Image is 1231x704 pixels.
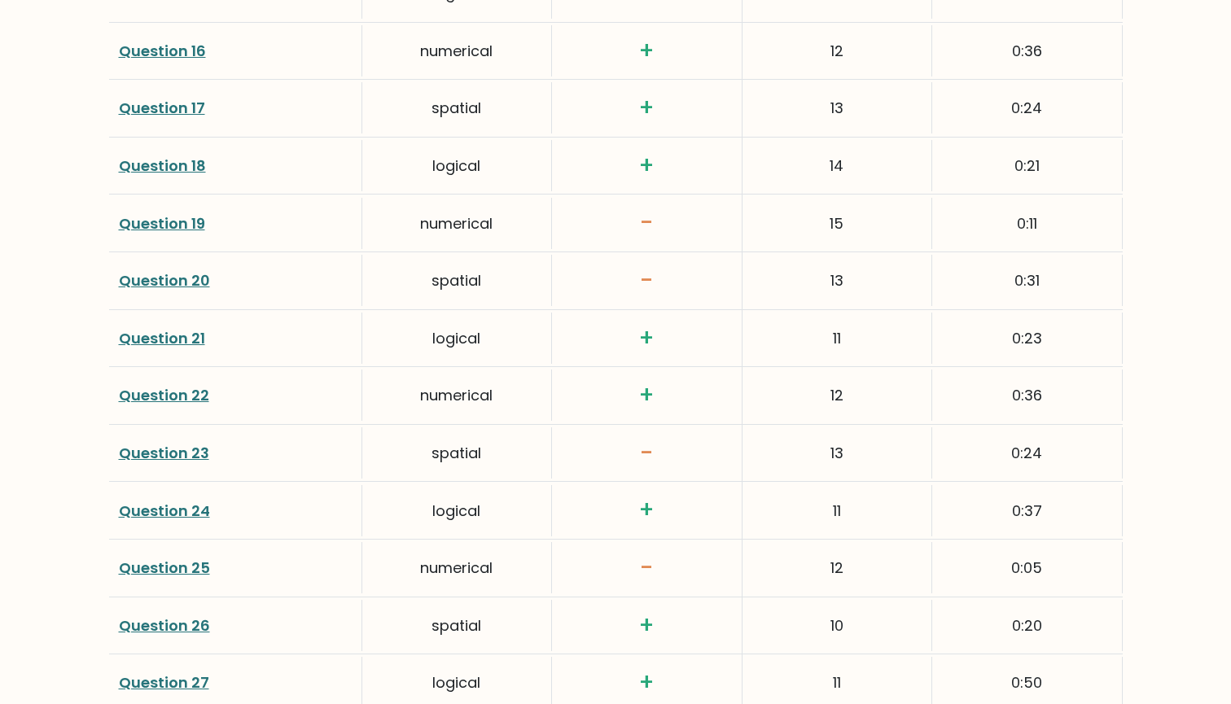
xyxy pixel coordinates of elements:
a: Question 16 [119,41,206,61]
h3: - [562,439,731,467]
div: 0:23 [932,313,1122,364]
div: numerical [362,369,552,421]
div: 11 [743,485,932,536]
div: 14 [743,140,932,191]
div: numerical [362,542,552,593]
h3: + [562,496,731,524]
a: Question 25 [119,558,210,578]
a: Question 20 [119,270,210,291]
h3: - [562,209,731,237]
a: Question 18 [119,155,206,176]
h3: + [562,382,731,409]
h3: + [562,152,731,180]
div: 13 [743,255,932,306]
h3: - [562,267,731,295]
div: 12 [743,542,932,593]
div: 0:20 [932,600,1122,651]
div: spatial [362,600,552,651]
div: 12 [743,25,932,77]
a: Question 27 [119,672,209,693]
div: logical [362,140,552,191]
h3: - [562,554,731,582]
div: 0:05 [932,542,1122,593]
a: Question 23 [119,443,209,463]
div: numerical [362,25,552,77]
h3: + [562,325,731,352]
div: 13 [743,427,932,479]
div: 15 [743,198,932,249]
h3: + [562,612,731,640]
div: logical [362,485,552,536]
div: spatial [362,82,552,133]
div: numerical [362,198,552,249]
div: 11 [743,313,932,364]
div: 0:37 [932,485,1122,536]
h3: + [562,669,731,697]
div: spatial [362,255,552,306]
div: 0:24 [932,427,1122,479]
a: Question 17 [119,98,205,118]
a: Question 26 [119,615,210,636]
a: Question 21 [119,328,205,348]
div: 0:31 [932,255,1122,306]
div: 0:36 [932,25,1122,77]
div: 13 [743,82,932,133]
div: spatial [362,427,552,479]
h3: + [562,94,731,122]
div: 0:11 [932,198,1122,249]
div: logical [362,313,552,364]
a: Question 24 [119,501,210,521]
div: 12 [743,369,932,421]
a: Question 22 [119,385,209,405]
div: 0:21 [932,140,1122,191]
h3: + [562,37,731,65]
div: 10 [743,600,932,651]
a: Question 19 [119,213,205,234]
div: 0:24 [932,82,1122,133]
div: 0:36 [932,369,1122,421]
